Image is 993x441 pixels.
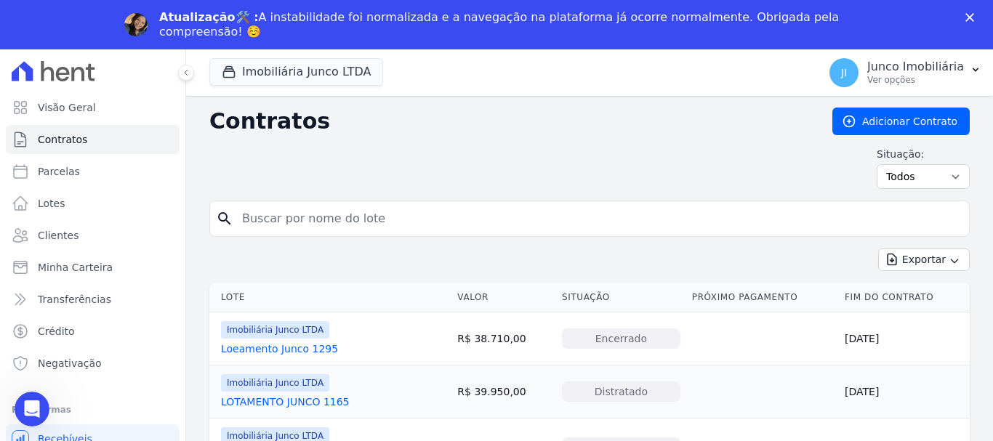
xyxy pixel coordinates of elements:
[451,312,556,365] td: R$ 38.710,00
[221,341,338,356] a: Loeamento Junco 1295
[6,93,180,122] a: Visão Geral
[6,221,180,250] a: Clientes
[209,283,451,312] th: Lote
[6,189,180,218] a: Lotes
[451,365,556,418] td: R$ 39.950,00
[562,328,680,349] div: Encerrado
[38,292,111,307] span: Transferências
[38,196,65,211] span: Lotes
[209,108,809,134] h2: Contratos
[6,253,180,282] a: Minha Carteira
[209,58,383,86] button: Imobiliária Junco LTDA
[832,108,970,135] a: Adicionar Contrato
[839,312,970,365] td: [DATE]
[221,395,350,409] a: LOTAMENTO JUNCO 1165
[38,324,75,339] span: Crédito
[12,401,174,418] div: Plataformas
[233,204,963,233] input: Buscar por nome do lote
[221,374,329,392] span: Imobiliária Junco LTDA
[878,248,970,271] button: Exportar
[556,283,686,312] th: Situação
[562,381,680,402] div: Distratado
[6,157,180,186] a: Parcelas
[38,228,79,243] span: Clientes
[6,317,180,346] a: Crédito
[451,283,556,312] th: Valor
[877,147,970,161] label: Situação:
[38,164,80,179] span: Parcelas
[15,392,49,426] iframe: Intercom live chat
[124,13,148,36] img: Profile image for Adriane
[38,132,87,147] span: Contratos
[6,285,180,314] a: Transferências
[867,60,964,74] p: Junco Imobiliária
[6,349,180,378] a: Negativação
[867,74,964,86] p: Ver opções
[221,321,329,339] span: Imobiliária Junco LTDA
[38,260,113,275] span: Minha Carteira
[216,210,233,227] i: search
[38,356,102,371] span: Negativação
[686,283,839,312] th: Próximo Pagamento
[839,365,970,418] td: [DATE]
[6,125,180,154] a: Contratos
[159,10,845,39] div: A instabilidade foi normalizada e a navegação na plataforma já ocorre normalmente. Obrigada pela ...
[965,13,980,22] div: Fechar
[841,68,847,78] span: JI
[38,100,96,115] span: Visão Geral
[839,283,970,312] th: Fim do Contrato
[818,52,993,93] button: JI Junco Imobiliária Ver opções
[159,10,259,24] b: Atualização🛠️ :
